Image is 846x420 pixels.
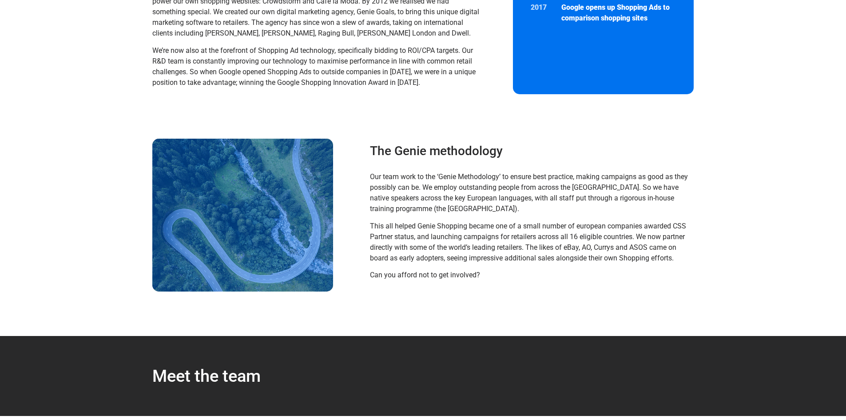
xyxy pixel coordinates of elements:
[370,143,689,159] h3: The Genie methodology
[152,368,694,384] h1: Meet the team
[152,46,476,87] span: We’re now also at the forefront of Shopping Ad technology, specifically bidding to ROI/CPA target...
[370,172,688,213] span: Our team work to the ‘Genie Methodology’ to ensure best practice, making campaigns as good as the...
[531,2,553,13] p: 2017
[370,271,480,279] span: Can you afford not to get involved?
[370,222,686,262] span: This all helped Genie Shopping became one of a small number of european companies awarded CSS Par...
[561,2,676,24] p: Google opens up Shopping Ads to comparison shopping sites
